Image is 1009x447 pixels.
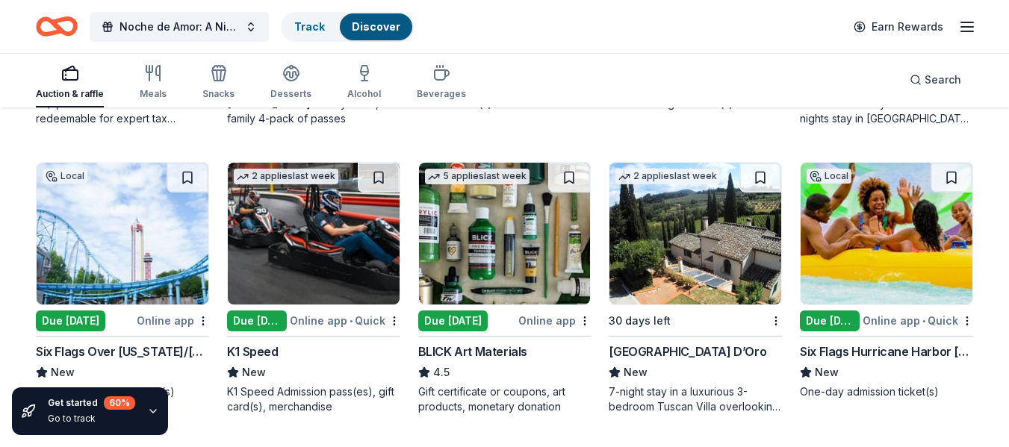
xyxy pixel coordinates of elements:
a: Image for BLICK Art Materials5 applieslast weekDue [DATE]Online appBLICK Art Materials4.5Gift cer... [418,162,592,414]
a: Track [294,20,325,33]
div: Snacks [202,88,235,100]
button: Snacks [202,58,235,107]
div: Go to track [48,413,135,425]
div: A $1,000 Gift Certificate redeemable for expert tax preparation or tax resolution services—recipi... [36,96,209,126]
div: K1 Speed [227,343,279,360]
div: 60 % [104,396,135,410]
div: Gift certificate or coupons, art products, monetary donation [418,384,592,414]
a: Discover [352,20,400,33]
div: Get started [48,396,135,410]
span: New [624,363,648,381]
span: • [922,315,925,327]
img: Image for K1 Speed [228,163,400,304]
span: New [51,363,75,381]
div: Meals [140,88,167,100]
div: Auction & raffle [36,88,104,100]
div: Alcohol [347,88,381,100]
div: Local [43,169,87,184]
span: Noche de Amor: A Night in [GEOGRAPHIC_DATA] [119,18,239,36]
div: [GEOGRAPHIC_DATA] D’Oro [609,343,766,360]
div: Online app Quick [290,311,400,330]
div: [PERSON_NAME] history book, family 4-pack of passes [227,96,400,126]
div: Local [807,169,851,184]
button: TrackDiscover [281,12,414,42]
div: Due [DATE] [418,310,488,331]
div: 5 applies last week [425,169,530,184]
button: Desserts [270,58,311,107]
div: Taste of Tuscany: choice of a 3 nights stay in [GEOGRAPHIC_DATA] or a 5 night stay in [GEOGRAPHIC... [800,96,973,126]
div: 2 applies last week [234,169,338,184]
img: Image for Six Flags Hurricane Harbor Splashtown (Houston) [801,163,972,304]
div: K1 Speed Admission pass(es), gift card(s), merchandise [227,384,400,414]
div: 2 applies last week [615,169,720,184]
div: Due [DATE] [36,310,105,331]
span: Search [925,71,961,89]
div: Due [DATE] [227,310,287,331]
div: One-day admission ticket(s) [800,384,973,399]
a: Image for Six Flags Hurricane Harbor Splashtown (Houston)LocalDue [DATE]Online app•QuickSix Flags... [800,162,973,399]
button: Beverages [417,58,466,107]
span: New [815,363,839,381]
img: Image for Villa Sogni D’Oro [609,163,781,304]
a: Home [36,9,78,44]
div: Due [DATE] [800,310,860,331]
div: Beverages [417,88,466,100]
div: 7-night stay in a luxurious 3-bedroom Tuscan Villa overlooking a vineyard and the ancient walled ... [609,384,782,414]
div: BLICK Art Materials [418,343,527,360]
button: Search [898,65,973,95]
a: Image for Villa Sogni D’Oro2 applieslast week30 days left[GEOGRAPHIC_DATA] D’OroNew7-night stay i... [609,162,782,414]
a: Image for K1 Speed2 applieslast weekDue [DATE]Online app•QuickK1 SpeedNewK1 Speed Admission pass(... [227,162,400,414]
img: Image for Six Flags Over Texas/Hurricane Harbor (Arlington) [37,163,208,304]
div: 30 days left [609,312,671,330]
div: Online app [518,311,591,330]
button: Alcohol [347,58,381,107]
div: Online app [137,311,209,330]
div: Six Flags Over [US_STATE]/[GEOGRAPHIC_DATA] ([GEOGRAPHIC_DATA]) [36,343,209,360]
span: 4.5 [433,363,450,381]
button: Noche de Amor: A Night in [GEOGRAPHIC_DATA] [90,12,269,42]
div: Online app Quick [863,311,973,330]
a: Earn Rewards [845,13,952,40]
div: Desserts [270,88,311,100]
button: Meals [140,58,167,107]
a: Image for Six Flags Over Texas/Hurricane Harbor (Arlington)LocalDue [DATE]Online appSix Flags Ove... [36,162,209,399]
button: Auction & raffle [36,58,104,107]
img: Image for BLICK Art Materials [419,163,591,304]
div: Six Flags Hurricane Harbor [GEOGRAPHIC_DATA] ([GEOGRAPHIC_DATA]) [800,343,973,360]
span: • [350,315,353,327]
span: New [242,363,266,381]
